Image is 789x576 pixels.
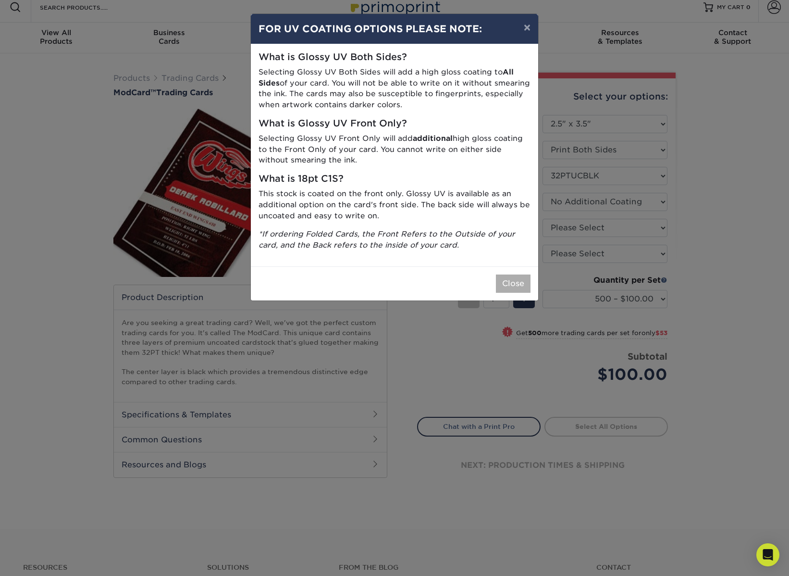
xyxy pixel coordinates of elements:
[516,14,538,41] button: ×
[259,229,515,250] i: *If ordering Folded Cards, the Front Refers to the Outside of your card, and the Back refers to t...
[259,188,530,221] p: This stock is coated on the front only. Glossy UV is available as an additional option on the car...
[259,52,530,63] h5: What is Glossy UV Both Sides?
[259,133,530,166] p: Selecting Glossy UV Front Only will add high gloss coating to the Front Only of your card. You ca...
[259,67,514,88] strong: All Sides
[756,543,779,566] div: Open Intercom Messenger
[259,118,530,129] h5: What is Glossy UV Front Only?
[259,22,530,36] h4: FOR UV COATING OPTIONS PLEASE NOTE:
[496,275,530,293] button: Close
[259,67,530,111] p: Selecting Glossy UV Both Sides will add a high gloss coating to of your card. You will not be abl...
[259,174,530,185] h5: What is 18pt C1S?
[413,134,453,143] strong: additional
